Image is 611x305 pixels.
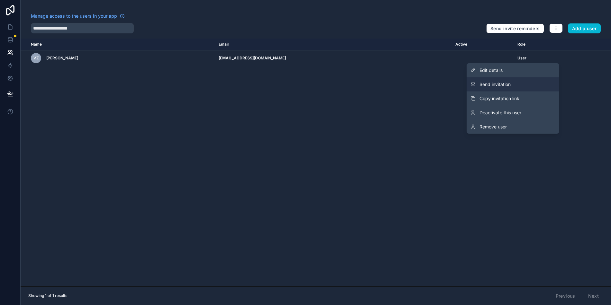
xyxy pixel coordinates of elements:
[467,106,559,120] a: Deactivate this user
[479,95,519,102] span: Copy invitation link
[479,124,507,130] span: Remove user
[467,63,559,77] a: Edit details
[31,13,125,19] a: Manage access to the users in your app
[479,109,521,116] span: Deactivate this user
[21,39,611,286] div: scrollable content
[467,77,559,91] button: Send invitation
[451,39,514,50] th: Active
[33,56,39,61] span: VZ
[46,56,78,61] span: [PERSON_NAME]
[479,67,503,74] span: Edit details
[21,39,215,50] th: Name
[215,39,451,50] th: Email
[467,91,559,106] button: Copy invitation link
[517,56,526,61] span: User
[568,23,601,34] button: Add a user
[467,120,559,134] a: Remove user
[215,50,451,66] td: [EMAIL_ADDRESS][DOMAIN_NAME]
[514,39,566,50] th: Role
[486,23,544,34] button: Send invite reminders
[31,13,117,19] span: Manage access to the users in your app
[479,81,511,88] span: Send invitation
[28,293,67,298] span: Showing 1 of 1 results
